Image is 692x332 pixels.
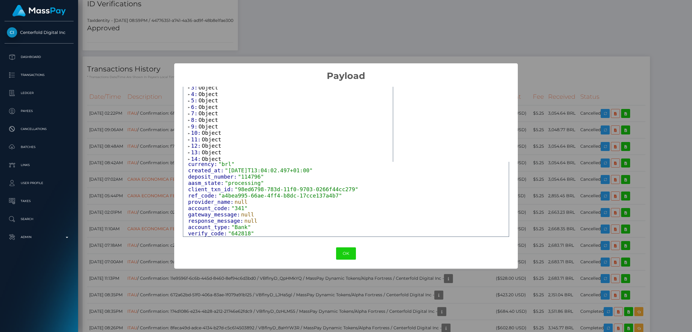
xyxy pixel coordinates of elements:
[238,174,264,180] span: "114796"
[7,197,71,206] p: Taxes
[188,211,241,218] span: gateway_message:
[191,149,202,155] span: 13:
[199,123,218,130] span: Object
[218,192,342,199] span: "a4bea995-66ae-4ff4-b8dc-17cce137a4b7"
[199,110,218,116] span: Object
[12,5,66,17] img: MassPay Logo
[5,30,74,35] span: Centerfold Digital Inc
[7,89,71,98] p: Ledger
[231,205,247,211] span: "341"
[202,156,221,162] span: Object
[235,199,247,205] span: null
[188,167,225,174] span: created_at:
[199,97,218,104] span: Object
[202,130,221,136] span: Object
[191,136,202,143] span: 11:
[191,84,199,91] span: 3:
[188,174,238,180] span: deposit_number:
[231,224,251,230] span: "Bank"
[7,143,71,152] p: Batches
[188,192,218,199] span: ref_code:
[174,63,517,81] h2: Payload
[241,211,254,218] span: null
[225,167,313,174] span: "[DATE]T13:04:02.497+01:00"
[191,123,199,130] span: 9:
[188,218,244,224] span: response_message:
[7,179,71,188] p: User Profile
[218,161,235,167] span: "brl"
[199,84,218,91] span: Object
[188,180,225,186] span: aasm_state:
[7,27,17,38] img: Centerfold Digital Inc
[188,161,218,167] span: currency:
[7,215,71,224] p: Search
[191,97,199,104] span: 5:
[225,180,264,186] span: "processing"
[7,161,71,170] p: Links
[202,136,221,143] span: Object
[191,104,199,110] span: 6:
[191,91,199,97] span: 4:
[202,143,221,149] span: Object
[228,230,254,237] span: "642818"
[191,117,199,123] span: 8:
[199,91,218,97] span: Object
[235,186,358,192] span: "98ed6798-783d-11f0-9703-0266f44cc279"
[191,110,199,116] span: 7:
[191,156,202,162] span: 14:
[202,149,221,155] span: Object
[244,218,257,224] span: null
[188,199,235,205] span: provider_name:
[188,205,231,211] span: account_code:
[199,104,218,110] span: Object
[191,143,202,149] span: 12:
[336,247,356,260] button: OK
[191,130,202,136] span: 10:
[188,186,235,192] span: client_txn_id:
[7,107,71,116] p: Payees
[199,117,218,123] span: Object
[7,233,71,242] p: Admin
[188,230,228,237] span: verify_code:
[188,224,231,230] span: account_type:
[7,71,71,80] p: Transactions
[7,53,71,62] p: Dashboard
[7,125,71,134] p: Cancellations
